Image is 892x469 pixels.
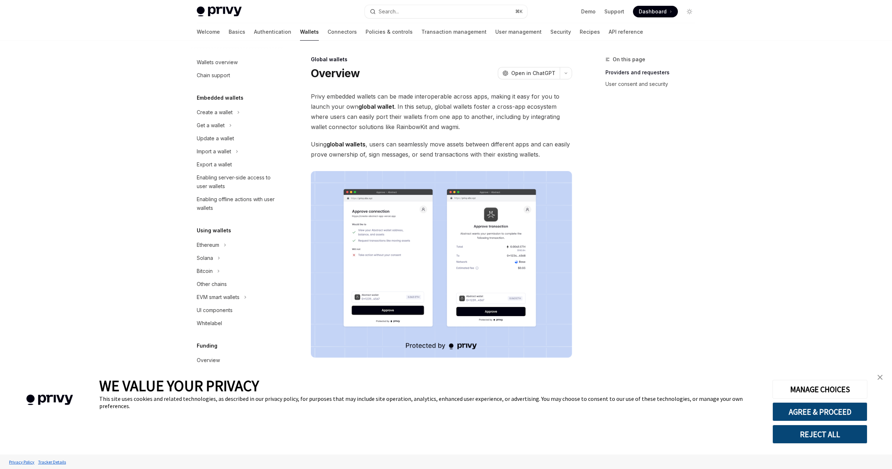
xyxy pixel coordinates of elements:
a: Dashboard [633,6,678,17]
div: This site uses cookies and related technologies, as described in our privacy policy, for purposes... [99,395,762,410]
a: Wallets overview [191,56,284,69]
div: Ethereum [197,241,219,249]
img: images/Crossapp.png [311,171,572,358]
a: Basics [229,23,245,41]
a: Welcome [197,23,220,41]
button: Toggle dark mode [684,6,695,17]
a: Chain support [191,69,284,82]
a: Overview [191,354,284,367]
a: Update a wallet [191,132,284,145]
span: Using , users can seamlessly move assets between different apps and can easily prove ownership of... [311,139,572,159]
a: Transaction management [421,23,487,41]
a: Other chains [191,278,284,291]
a: Tracker Details [36,456,68,468]
a: User management [495,23,542,41]
div: Solana [197,254,213,262]
div: Import a wallet [197,147,231,156]
a: UI components [191,304,284,317]
span: Privy embedded wallets can be made interoperable across apps, making it easy for you to launch yo... [311,91,572,132]
a: Enabling offline actions with user wallets [191,193,284,215]
h5: Using wallets [197,226,231,235]
div: Global wallets [311,56,572,63]
a: Policies & controls [366,23,413,41]
div: Overview [197,356,220,365]
button: AGREE & PROCEED [772,402,867,421]
div: Wallets overview [197,58,238,67]
strong: global wallet [358,103,394,110]
span: WE VALUE YOUR PRIVACY [99,376,259,395]
a: API reference [609,23,643,41]
div: Enabling server-side access to user wallets [197,173,279,191]
img: company logo [11,384,88,416]
img: close banner [878,375,883,380]
img: light logo [197,7,242,17]
div: UI components [197,306,233,315]
div: Get a wallet [197,121,225,130]
div: EVM smart wallets [197,293,239,302]
a: Export a wallet [191,158,284,171]
div: Create a wallet [197,108,233,117]
div: Bitcoin [197,267,213,275]
a: Providers and requesters [605,67,701,78]
a: Whitelabel [191,317,284,330]
h1: Overview [311,67,360,80]
h5: Embedded wallets [197,94,243,102]
a: Security [550,23,571,41]
div: Search... [379,7,399,16]
div: Whitelabel [197,319,222,328]
button: Search...⌘K [365,5,527,18]
div: Export a wallet [197,160,232,169]
a: Privacy Policy [7,456,36,468]
span: ⌘ K [515,9,523,14]
a: Support [604,8,624,15]
span: Dashboard [639,8,667,15]
div: Enabling offline actions with user wallets [197,195,279,212]
div: Other chains [197,280,227,289]
button: Open in ChatGPT [498,67,560,79]
a: Enabling server-side access to user wallets [191,171,284,193]
div: Chain support [197,71,230,80]
a: Wallets [300,23,319,41]
div: Update a wallet [197,134,234,143]
span: On this page [613,55,645,64]
a: Connectors [328,23,357,41]
span: Open in ChatGPT [511,70,555,77]
h5: Funding [197,341,217,350]
a: User consent and security [605,78,701,90]
button: REJECT ALL [772,425,867,444]
a: Recipes [580,23,600,41]
a: Authentication [254,23,291,41]
a: Demo [581,8,596,15]
a: close banner [873,370,887,385]
strong: global wallets [326,141,366,148]
button: MANAGE CHOICES [772,380,867,399]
